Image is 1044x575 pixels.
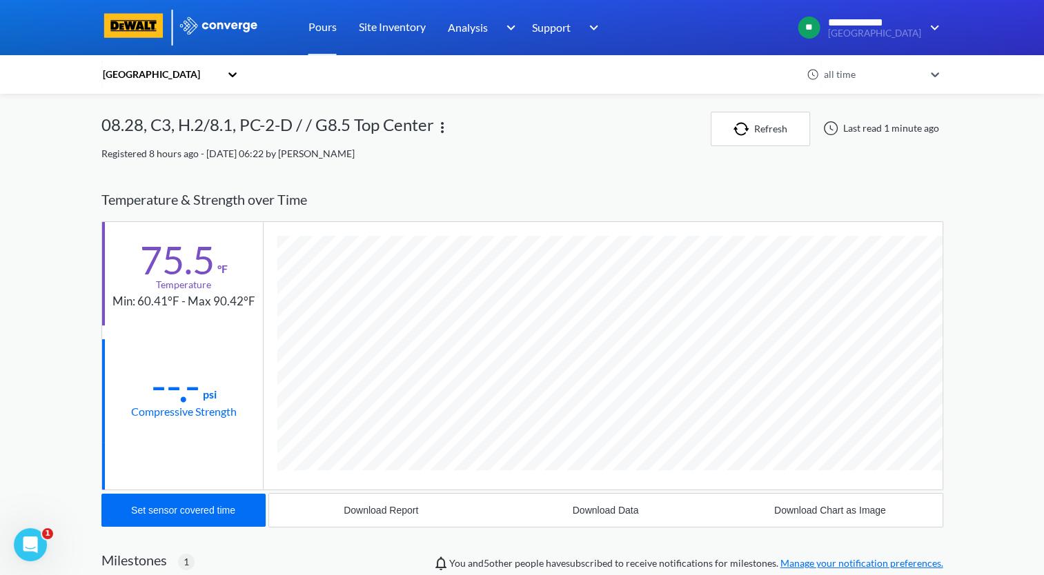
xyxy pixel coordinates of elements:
div: Download Data [573,505,639,516]
iframe: Intercom live chat [14,528,47,561]
img: logo_ewhite.svg [179,17,259,34]
span: Support [532,19,571,36]
img: notifications-icon.svg [433,555,449,572]
span: 1 [184,554,189,569]
div: Compressive Strength [131,403,237,420]
div: 75.5 [140,243,215,277]
span: Siobhan Sawyer, TJ Burnley, Jonathon Adams, Trey Triplet, Darren Allen [484,557,513,569]
div: [GEOGRAPHIC_DATA] [101,67,220,82]
div: Download Report [344,505,418,516]
div: --.- [151,368,200,403]
button: Refresh [711,112,810,146]
img: downArrow.svg [497,19,519,36]
img: logo-dewalt.svg [101,13,166,38]
span: 1 [42,528,53,539]
div: all time [820,67,924,82]
div: Set sensor covered time [131,505,235,516]
img: icon-refresh.svg [733,122,754,136]
img: more.svg [434,119,451,136]
span: You and people have subscribed to receive notifications for milestones. [449,556,943,571]
div: Download Chart as Image [774,505,886,516]
button: Set sensor covered time [101,494,266,527]
button: Download Chart as Image [718,494,942,527]
img: downArrow.svg [921,19,943,36]
button: Download Data [493,494,718,527]
a: Manage your notification preferences. [780,557,943,569]
div: Last read 1 minute ago [816,120,943,137]
span: Analysis [448,19,488,36]
img: downArrow.svg [580,19,602,36]
h2: Milestones [101,552,167,568]
img: icon-clock.svg [807,68,819,81]
span: Registered 8 hours ago - [DATE] 06:22 by [PERSON_NAME] [101,148,355,159]
span: [GEOGRAPHIC_DATA] [828,28,921,39]
div: Min: 60.41°F - Max 90.42°F [112,292,255,311]
div: Temperature [156,277,211,292]
div: 08.28, C3, H.2/8.1, PC-2-D / / G8.5 Top Center [101,112,434,146]
button: Download Report [269,494,493,527]
div: Temperature & Strength over Time [101,178,943,221]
